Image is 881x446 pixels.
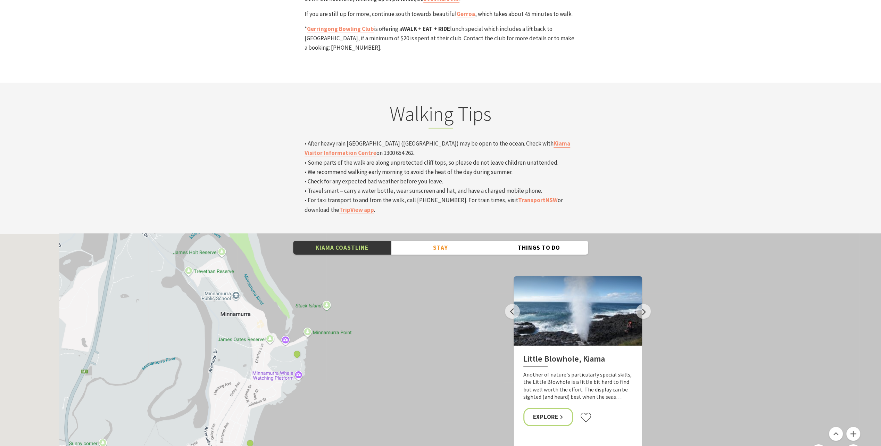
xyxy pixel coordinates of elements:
button: Stay [391,241,490,255]
button: Move up [829,427,843,441]
button: Click to favourite Little Blowhole, Kiama [580,412,592,423]
button: Previous [505,304,520,319]
p: If you are still up for more, continue south towards beautiful , which takes about 45 minutes to ... [305,9,577,19]
a: TransportNSW [518,196,558,204]
p: * is offering a lunch special which includes a lift back to [GEOGRAPHIC_DATA], if a minimum of $2... [305,24,577,53]
a: Explore [523,408,573,426]
button: Zoom in [846,427,860,441]
a: Gerroa [457,10,475,18]
a: TripView app [339,206,374,214]
button: See detail about Minnamurra Whale Watching Platform [292,349,301,358]
p: • After heavy rain [GEOGRAPHIC_DATA] ([GEOGRAPHIC_DATA]) may be open to the ocean. Check with on ... [305,139,577,215]
button: Next [636,304,651,319]
button: Things To Do [490,241,588,255]
button: Kiama Coastline [293,241,391,255]
p: Another of nature's particularly special skills, the Little Blowhole is a little bit hard to find... [523,371,632,401]
h2: Walking Tips [305,102,577,129]
h2: Little Blowhole, Kiama [523,354,632,366]
strong: WALK + EAT + RIDE [402,25,450,33]
a: Gerringong Bowling Club [307,25,374,33]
